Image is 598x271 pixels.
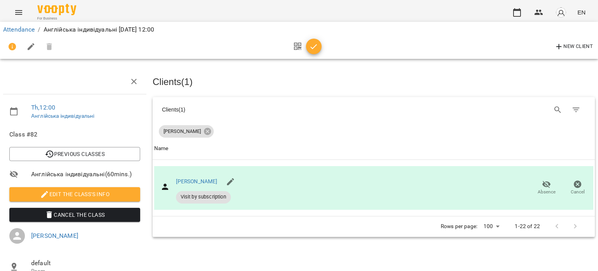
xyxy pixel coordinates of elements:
[9,147,140,161] button: Previous Classes
[9,187,140,201] button: Edit the class's Info
[176,178,218,184] a: [PERSON_NAME]
[549,101,567,119] button: Search
[16,190,134,199] span: Edit the class's Info
[567,101,586,119] button: Filter
[480,221,502,232] div: 100
[154,144,169,153] div: Sort
[9,208,140,222] button: Cancel the class
[176,193,231,200] span: Visit by subscription
[153,77,595,87] h3: Clients ( 1 )
[9,130,140,139] span: Class #82
[31,104,55,111] a: Th , 12:00
[159,125,214,138] div: [PERSON_NAME]
[552,41,595,53] button: New Client
[531,177,562,199] button: Absence
[556,7,566,18] img: avatar_s.png
[515,223,540,230] p: 1-22 of 22
[3,26,35,33] a: Attendance
[574,5,589,19] button: EN
[571,189,585,195] span: Cancel
[9,3,28,22] button: Menu
[31,259,140,268] span: default
[153,97,595,122] div: Table Toolbar
[16,210,134,220] span: Cancel the class
[159,128,206,135] span: [PERSON_NAME]
[3,25,595,34] nav: breadcrumb
[162,106,367,113] div: Clients ( 1 )
[154,144,593,153] span: Name
[577,8,586,16] span: EN
[441,223,477,230] p: Rows per page:
[31,170,140,179] span: Англійська індивідуальні ( 60 mins. )
[154,144,169,153] div: Name
[31,113,95,119] a: Англійська індивідуальні
[31,232,78,239] a: [PERSON_NAME]
[38,25,40,34] li: /
[562,177,593,199] button: Cancel
[37,4,76,15] img: Voopty Logo
[16,149,134,159] span: Previous Classes
[44,25,154,34] p: Англійська індивідуальні [DATE] 12:00
[37,16,76,21] span: For Business
[538,189,556,195] span: Absence
[554,42,593,51] span: New Client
